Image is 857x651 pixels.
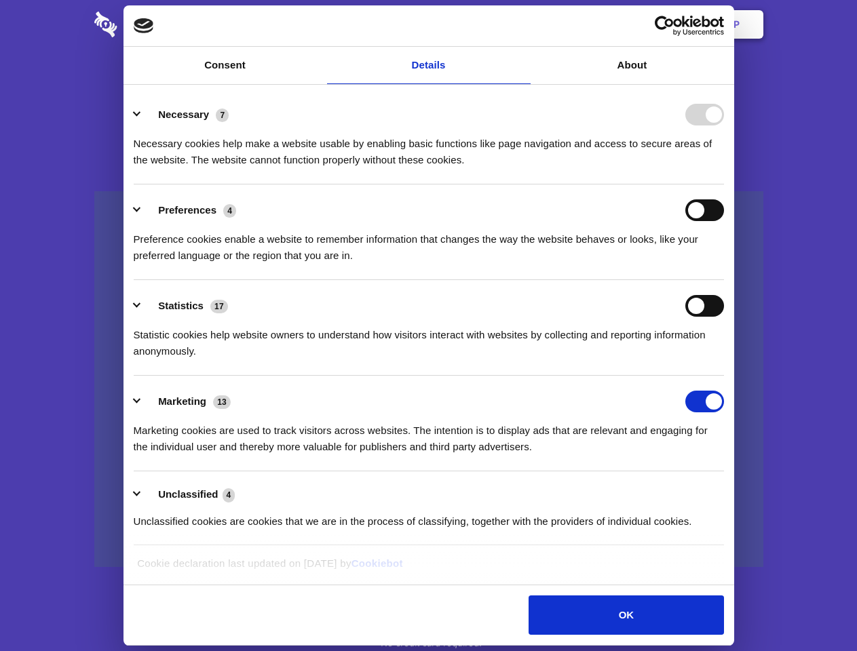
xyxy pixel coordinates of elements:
span: 7 [216,108,229,122]
button: Preferences (4) [134,199,245,221]
label: Marketing [158,395,206,407]
iframe: Drift Widget Chat Controller [789,583,841,635]
a: Contact [550,3,613,45]
a: Login [615,3,674,45]
span: 4 [223,488,235,502]
button: OK [529,595,723,635]
div: Necessary cookies help make a website usable by enabling basic functions like page navigation and... [134,125,724,168]
label: Preferences [158,204,216,216]
a: Details [327,47,531,84]
a: Cookiebot [351,557,403,569]
button: Necessary (7) [134,104,237,125]
label: Statistics [158,300,204,311]
div: Cookie declaration last updated on [DATE] by [127,555,730,582]
div: Unclassified cookies are cookies that we are in the process of classifying, together with the pro... [134,503,724,530]
label: Necessary [158,108,209,120]
button: Marketing (13) [134,391,240,412]
a: Usercentrics Cookiebot - opens in a new window [605,16,724,36]
span: 13 [213,395,231,409]
button: Unclassified (4) [134,486,244,503]
a: Wistia video thumbnail [94,191,763,568]
h4: Auto-redaction of sensitive data, encrypted data sharing and self-destructing private chats. Shar... [94,123,763,168]
div: Marketing cookies are used to track visitors across websites. The intention is to display ads tha... [134,412,724,455]
span: 4 [223,204,236,218]
div: Preference cookies enable a website to remember information that changes the way the website beha... [134,221,724,264]
a: Consent [123,47,327,84]
button: Statistics (17) [134,295,237,317]
span: 17 [210,300,228,313]
img: logo [134,18,154,33]
h1: Eliminate Slack Data Loss. [94,61,763,110]
img: logo-wordmark-white-trans-d4663122ce5f474addd5e946df7df03e33cb6a1c49d2221995e7729f52c070b2.svg [94,12,210,37]
a: Pricing [398,3,457,45]
a: About [531,47,734,84]
div: Statistic cookies help website owners to understand how visitors interact with websites by collec... [134,317,724,359]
